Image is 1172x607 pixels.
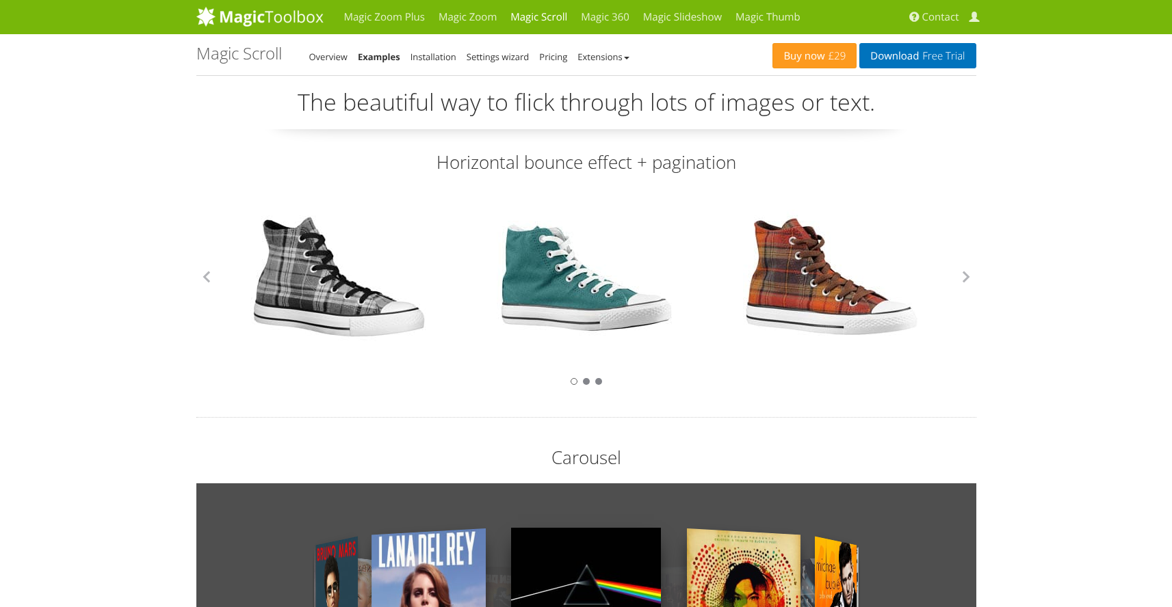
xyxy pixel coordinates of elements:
a: Examples [358,51,400,63]
a: Installation [411,51,456,63]
span: £29 [825,51,846,62]
img: MagicToolbox.com - Image tools for your website [196,6,324,27]
span: Free Trial [919,51,965,62]
a: Pricing [539,51,567,63]
h2: Horizontal bounce effect + pagination [196,150,976,174]
h2: Carousel [196,445,976,470]
span: Contact [922,10,959,24]
a: DownloadFree Trial [859,43,976,68]
a: Extensions [577,51,629,63]
h1: Magic Scroll [196,44,282,62]
a: Buy now£29 [772,43,857,68]
a: Settings wizard [467,51,530,63]
p: The beautiful way to flick through lots of images or text. [196,86,976,129]
a: Overview [309,51,348,63]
